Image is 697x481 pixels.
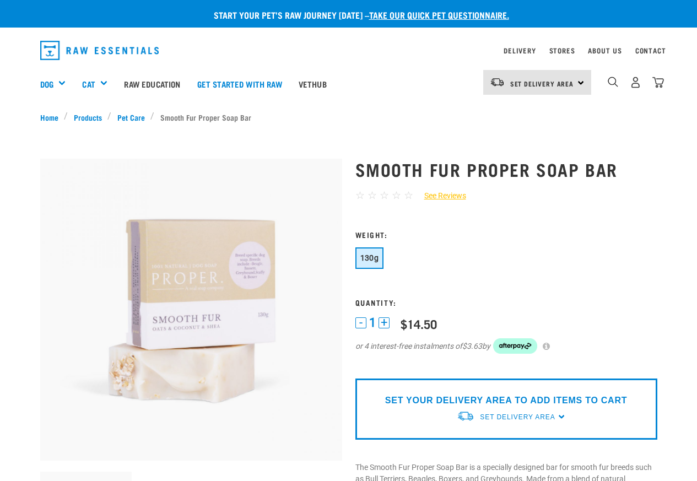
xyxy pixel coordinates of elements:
[40,159,342,461] img: Smooth fur soap
[630,77,641,88] img: user.png
[68,111,107,123] a: Products
[652,77,664,88] img: home-icon@2x.png
[360,253,379,262] span: 130g
[355,317,366,328] button: -
[404,189,413,202] span: ☆
[368,189,377,202] span: ☆
[82,78,95,90] a: Cat
[401,317,437,331] div: $14.50
[40,78,53,90] a: Dog
[510,82,574,85] span: Set Delivery Area
[379,317,390,328] button: +
[40,111,64,123] a: Home
[355,230,657,239] h3: Weight:
[31,36,666,64] nav: dropdown navigation
[40,41,159,60] img: Raw Essentials Logo
[462,341,482,352] span: $3.63
[588,48,622,52] a: About Us
[355,338,657,354] div: or 4 interest-free instalments of by
[549,48,575,52] a: Stores
[635,48,666,52] a: Contact
[355,247,384,269] button: 130g
[490,77,505,87] img: van-moving.png
[290,62,335,106] a: Vethub
[608,77,618,87] img: home-icon-1@2x.png
[116,62,188,106] a: Raw Education
[189,62,290,106] a: Get started with Raw
[355,159,657,179] h1: Smooth Fur Proper Soap Bar
[480,413,555,421] span: Set Delivery Area
[413,190,466,202] a: See Reviews
[111,111,150,123] a: Pet Care
[504,48,536,52] a: Delivery
[380,189,389,202] span: ☆
[392,189,401,202] span: ☆
[40,111,657,123] nav: breadcrumbs
[369,12,509,17] a: take our quick pet questionnaire.
[457,410,474,422] img: van-moving.png
[355,189,365,202] span: ☆
[493,338,537,354] img: Afterpay
[385,394,627,407] p: SET YOUR DELIVERY AREA TO ADD ITEMS TO CART
[369,317,376,328] span: 1
[355,298,657,306] h3: Quantity:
